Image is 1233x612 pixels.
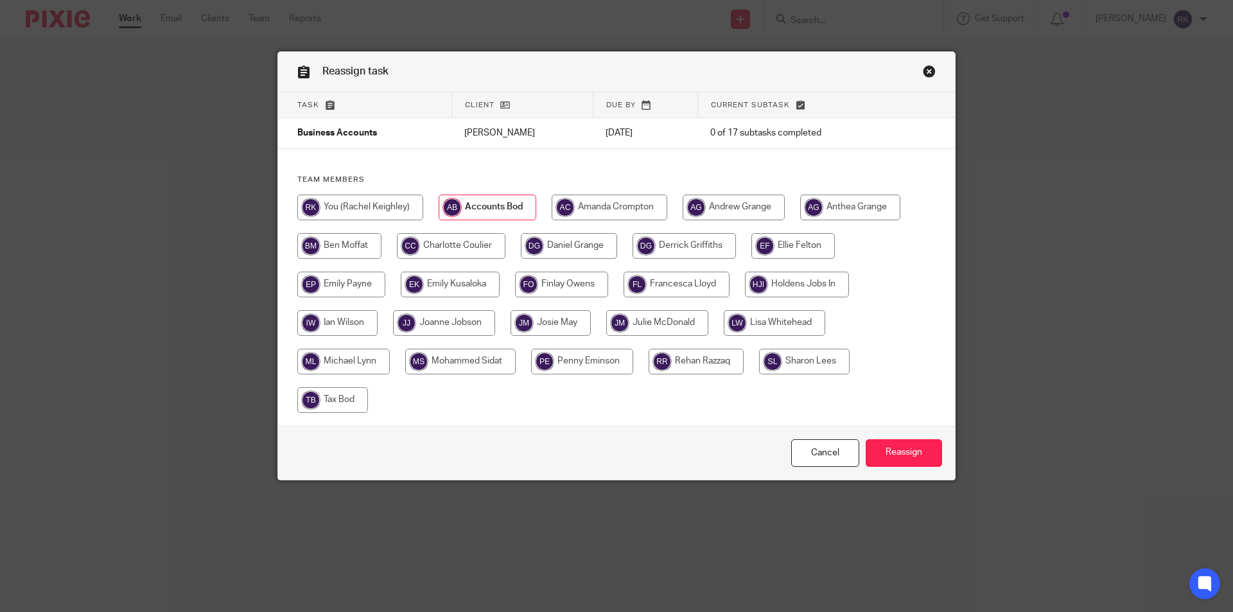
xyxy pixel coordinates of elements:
span: Reassign task [322,66,389,76]
td: 0 of 17 subtasks completed [697,118,898,149]
p: [PERSON_NAME] [464,127,580,139]
span: Task [297,101,319,109]
span: Current subtask [711,101,790,109]
span: Due by [606,101,636,109]
span: Business Accounts [297,129,377,138]
a: Close this dialog window [791,439,859,467]
span: Client [465,101,494,109]
input: Reassign [866,439,942,467]
p: [DATE] [606,127,685,139]
a: Close this dialog window [923,65,936,82]
h4: Team members [297,175,936,185]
